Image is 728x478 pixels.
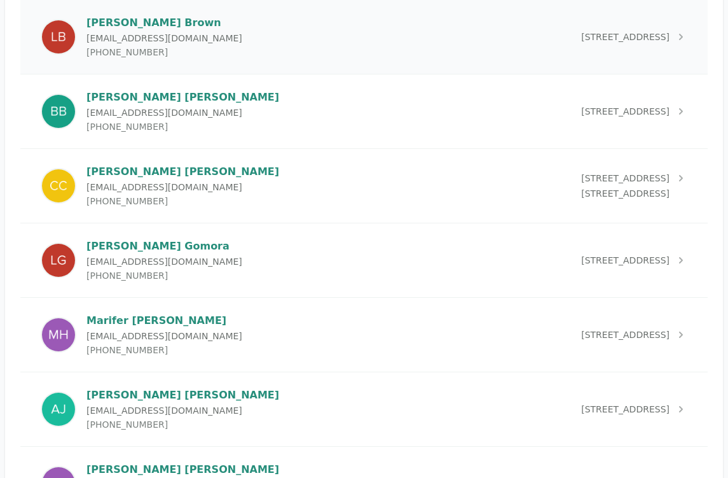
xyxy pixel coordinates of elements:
[581,403,670,416] span: [STREET_ADDRESS]
[20,372,708,446] a: Anita Jent[PERSON_NAME] [PERSON_NAME][EMAIL_ADDRESS][DOMAIN_NAME][PHONE_NUMBER][STREET_ADDRESS]
[86,404,279,417] p: [EMAIL_ADDRESS][DOMAIN_NAME]
[86,90,279,105] p: [PERSON_NAME] [PERSON_NAME]
[41,94,76,129] img: Brandy Burks
[86,164,279,179] p: [PERSON_NAME] [PERSON_NAME]
[86,418,279,431] p: [PHONE_NUMBER]
[41,168,76,204] img: Charles Cagle
[86,195,279,207] p: [PHONE_NUMBER]
[20,149,708,223] a: Charles Cagle[PERSON_NAME] [PERSON_NAME][EMAIL_ADDRESS][DOMAIN_NAME][PHONE_NUMBER][STREET_ADDRESS...
[86,313,242,328] p: Marifer [PERSON_NAME]
[86,255,242,268] p: [EMAIL_ADDRESS][DOMAIN_NAME]
[581,187,670,200] span: [STREET_ADDRESS]
[86,15,242,31] p: [PERSON_NAME] Brown
[20,74,708,148] a: Brandy Burks[PERSON_NAME] [PERSON_NAME][EMAIL_ADDRESS][DOMAIN_NAME][PHONE_NUMBER][STREET_ADDRESS]
[20,223,708,297] a: Lise Gomora[PERSON_NAME] Gomora[EMAIL_ADDRESS][DOMAIN_NAME][PHONE_NUMBER][STREET_ADDRESS]
[581,31,670,43] span: [STREET_ADDRESS]
[41,19,76,55] img: Leon Brown
[41,317,76,353] img: Marifer Hernandez Ramirez
[86,330,242,342] p: [EMAIL_ADDRESS][DOMAIN_NAME]
[86,46,242,59] p: [PHONE_NUMBER]
[581,172,670,185] span: [STREET_ADDRESS]
[86,344,242,356] p: [PHONE_NUMBER]
[86,181,279,193] p: [EMAIL_ADDRESS][DOMAIN_NAME]
[41,243,76,278] img: Lise Gomora
[581,254,670,267] span: [STREET_ADDRESS]
[86,388,279,403] p: [PERSON_NAME] [PERSON_NAME]
[20,298,708,372] a: Marifer Hernandez RamirezMarifer [PERSON_NAME][EMAIL_ADDRESS][DOMAIN_NAME][PHONE_NUMBER][STREET_A...
[86,462,279,477] p: [PERSON_NAME] [PERSON_NAME]
[86,106,279,119] p: [EMAIL_ADDRESS][DOMAIN_NAME]
[86,32,242,45] p: [EMAIL_ADDRESS][DOMAIN_NAME]
[41,391,76,427] img: Anita Jent
[86,120,279,133] p: [PHONE_NUMBER]
[86,239,242,254] p: [PERSON_NAME] Gomora
[581,105,670,118] span: [STREET_ADDRESS]
[581,328,670,341] span: [STREET_ADDRESS]
[86,269,242,282] p: [PHONE_NUMBER]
